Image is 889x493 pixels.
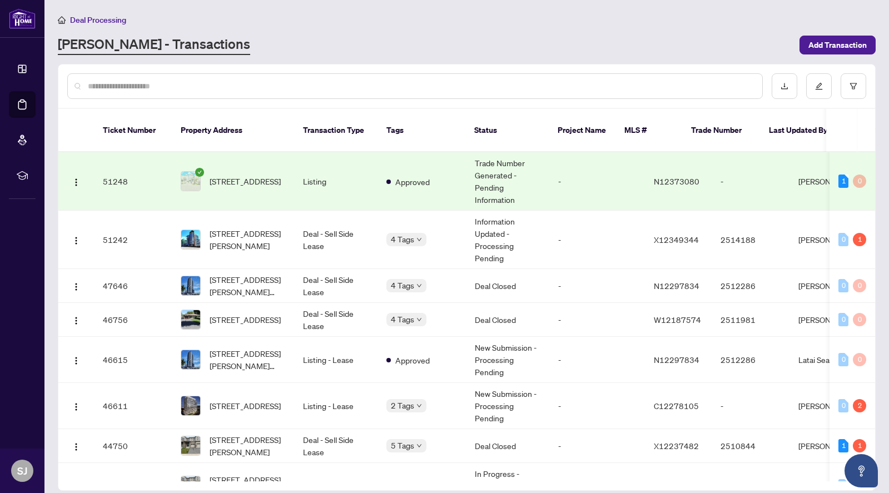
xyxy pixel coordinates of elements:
[808,36,867,54] span: Add Transaction
[789,303,873,337] td: [PERSON_NAME]
[853,353,866,366] div: 0
[67,311,85,328] button: Logo
[72,236,81,245] img: Logo
[181,310,200,329] img: thumbnail-img
[58,35,250,55] a: [PERSON_NAME] - Transactions
[712,269,789,303] td: 2512286
[712,337,789,383] td: 2512286
[466,337,549,383] td: New Submission - Processing Pending
[210,273,285,298] span: [STREET_ADDRESS][PERSON_NAME][PERSON_NAME]
[294,211,378,269] td: Deal - Sell Side Lease
[853,175,866,188] div: 0
[378,109,465,152] th: Tags
[549,269,645,303] td: -
[94,152,172,211] td: 51248
[654,481,699,491] span: X12237482
[72,442,81,451] img: Logo
[712,383,789,429] td: -
[94,109,172,152] th: Ticket Number
[549,211,645,269] td: -
[712,211,789,269] td: 2514188
[181,396,200,415] img: thumbnail-img
[294,152,378,211] td: Listing
[391,399,414,412] span: 2 Tags
[294,337,378,383] td: Listing - Lease
[466,269,549,303] td: Deal Closed
[294,109,378,152] th: Transaction Type
[712,303,789,337] td: 2511981
[549,152,645,211] td: -
[94,429,172,463] td: 44750
[712,429,789,463] td: 2510844
[549,337,645,383] td: -
[654,315,701,325] span: W12187574
[654,281,699,291] span: N12297834
[210,400,281,412] span: [STREET_ADDRESS]
[712,152,789,211] td: -
[181,350,200,369] img: thumbnail-img
[416,403,422,409] span: down
[72,282,81,291] img: Logo
[838,479,848,492] div: 0
[72,402,81,411] img: Logo
[789,337,873,383] td: Latai Seadat
[838,313,848,326] div: 0
[781,82,788,90] span: download
[94,269,172,303] td: 47646
[391,313,414,326] span: 4 Tags
[416,283,422,288] span: down
[67,437,85,455] button: Logo
[772,73,797,99] button: download
[58,16,66,24] span: home
[806,73,832,99] button: edit
[416,237,422,242] span: down
[181,172,200,191] img: thumbnail-img
[845,454,878,487] button: Open asap
[466,211,549,269] td: Information Updated - Processing Pending
[391,439,414,452] span: 5 Tags
[789,269,873,303] td: [PERSON_NAME]
[67,351,85,368] button: Logo
[195,168,204,177] span: check-circle
[853,439,866,452] div: 1
[615,109,682,152] th: MLS #
[654,176,699,186] span: N12373080
[838,353,848,366] div: 0
[853,279,866,292] div: 0
[395,354,430,366] span: Approved
[391,233,414,246] span: 4 Tags
[17,463,27,479] span: SJ
[838,175,848,188] div: 1
[94,303,172,337] td: 46756
[838,399,848,412] div: 0
[72,316,81,325] img: Logo
[67,277,85,295] button: Logo
[841,73,866,99] button: filter
[67,231,85,248] button: Logo
[294,429,378,463] td: Deal - Sell Side Lease
[210,313,281,326] span: [STREET_ADDRESS]
[838,439,848,452] div: 1
[72,178,81,187] img: Logo
[391,279,414,292] span: 4 Tags
[549,383,645,429] td: -
[853,233,866,246] div: 1
[67,172,85,190] button: Logo
[94,383,172,429] td: 46611
[72,356,81,365] img: Logo
[94,337,172,383] td: 46615
[416,317,422,322] span: down
[838,279,848,292] div: 0
[549,303,645,337] td: -
[838,233,848,246] div: 0
[395,176,430,188] span: Approved
[294,303,378,337] td: Deal - Sell Side Lease
[181,436,200,455] img: thumbnail-img
[395,480,430,492] span: Approved
[549,429,645,463] td: -
[210,175,281,187] span: [STREET_ADDRESS]
[466,383,549,429] td: New Submission - Processing Pending
[416,443,422,449] span: down
[654,355,699,365] span: N12297834
[70,15,126,25] span: Deal Processing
